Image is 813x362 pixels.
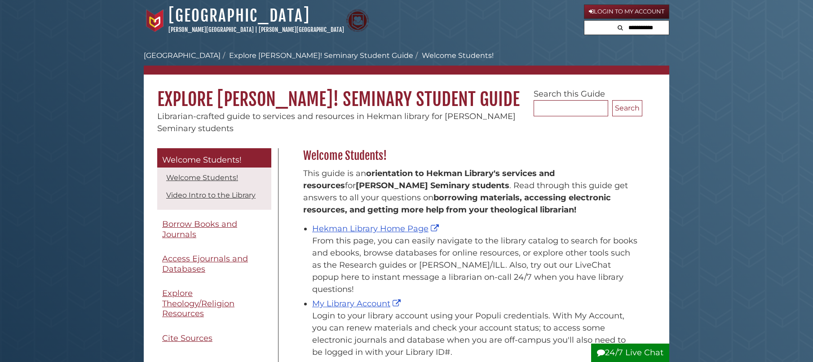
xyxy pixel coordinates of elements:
img: Calvin Theological Seminary [346,9,369,32]
a: [PERSON_NAME][GEOGRAPHIC_DATA] [259,26,344,33]
a: Welcome Students! [166,173,238,182]
a: My Library Account [312,299,403,309]
span: Access Ejournals and Databases [162,254,248,274]
span: Explore Theology/Religion Resources [162,288,234,318]
span: Welcome Students! [162,155,242,165]
li: Welcome Students! [413,50,494,61]
a: Access Ejournals and Databases [157,249,271,279]
div: From this page, you can easily navigate to the library catalog to search for books and ebooks, br... [312,235,638,296]
button: Search [615,21,626,33]
a: [PERSON_NAME][GEOGRAPHIC_DATA] [168,26,254,33]
b: borrowing materials, accessing electronic resources, and getting more help from your theological ... [303,193,611,215]
a: [GEOGRAPHIC_DATA] [168,6,310,26]
h1: Explore [PERSON_NAME]! Seminary Student Guide [144,75,669,110]
a: Explore [PERSON_NAME]! Seminary Student Guide [229,51,413,60]
a: Video Intro to the Library [166,191,256,199]
a: Welcome Students! [157,148,271,168]
a: [GEOGRAPHIC_DATA] [144,51,221,60]
span: Librarian-crafted guide to services and resources in Hekman library for [PERSON_NAME] Seminary st... [157,111,516,133]
strong: orientation to Hekman Library's services and resources [303,168,555,190]
span: Cite Sources [162,333,212,343]
button: 24/7 Live Chat [591,344,669,362]
div: Login to your library account using your Populi credentials. With My Account, you can renew mater... [312,310,638,358]
a: Explore Theology/Religion Resources [157,283,271,324]
span: | [255,26,257,33]
span: This guide is an for . Read through this guide get answers to all your questions on [303,168,628,215]
strong: [PERSON_NAME] Seminary students [356,181,509,190]
a: Hekman Library Home Page [312,224,441,234]
button: Search [612,100,642,116]
a: Borrow Books and Journals [157,214,271,244]
nav: breadcrumb [144,50,669,75]
i: Search [618,25,623,31]
img: Calvin University [144,9,166,32]
span: Borrow Books and Journals [162,219,237,239]
h2: Welcome Students! [299,149,642,163]
a: Cite Sources [157,328,271,349]
a: Login to My Account [584,4,669,19]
